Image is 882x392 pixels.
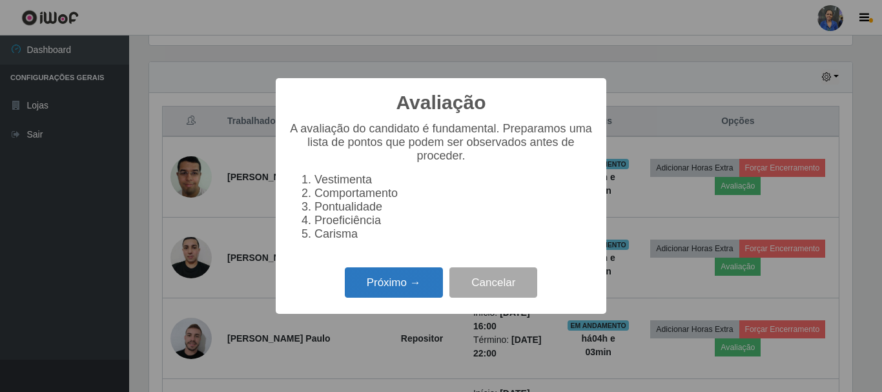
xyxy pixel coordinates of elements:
[314,214,593,227] li: Proeficiência
[449,267,537,298] button: Cancelar
[345,267,443,298] button: Próximo →
[314,173,593,187] li: Vestimenta
[289,122,593,163] p: A avaliação do candidato é fundamental. Preparamos uma lista de pontos que podem ser observados a...
[314,187,593,200] li: Comportamento
[396,91,486,114] h2: Avaliação
[314,227,593,241] li: Carisma
[314,200,593,214] li: Pontualidade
